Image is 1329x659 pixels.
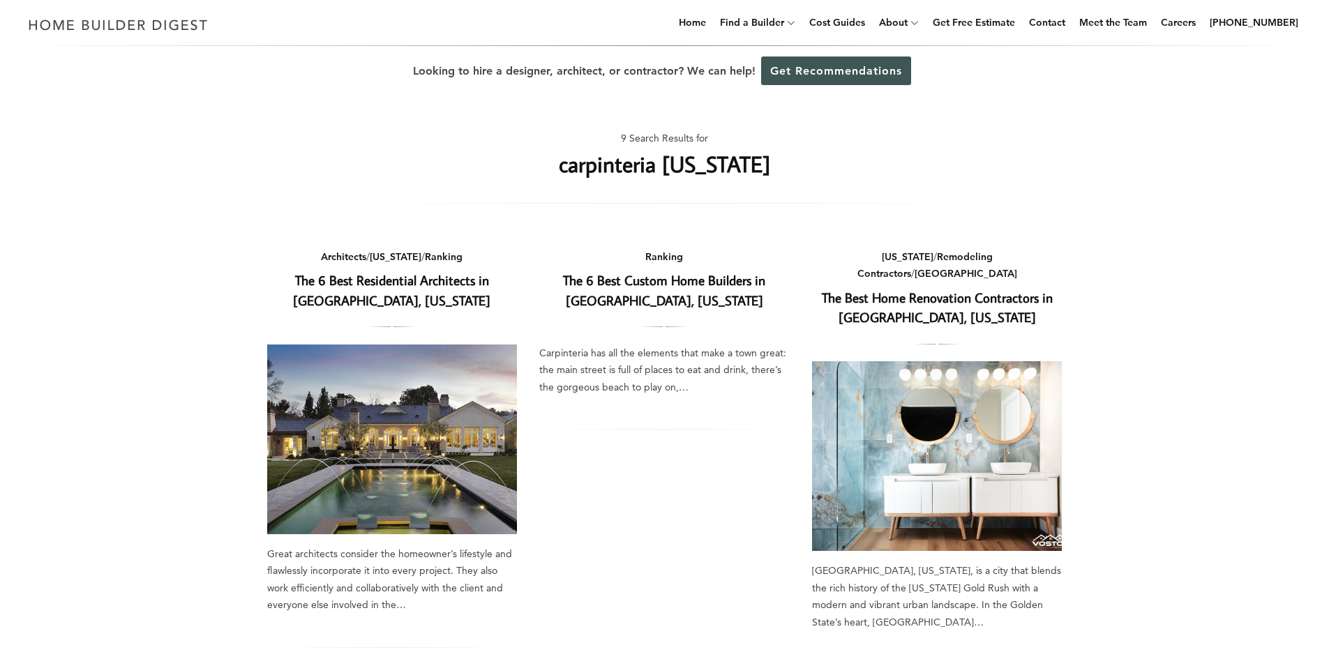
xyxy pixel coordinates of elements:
[267,545,518,614] div: Great architects consider the homeowner’s lifestyle and flawlessly incorporate it into every proj...
[22,11,214,38] img: Home Builder Digest
[645,250,683,263] a: Ranking
[621,130,708,147] span: 9 Search Results for
[882,250,933,263] a: [US_STATE]
[812,562,1063,630] div: [GEOGRAPHIC_DATA], [US_STATE], is a city that blends the rich history of the [US_STATE] Gold Rush...
[812,248,1063,282] div: / /
[812,361,1063,551] a: The Best Home Renovation Contractors in [GEOGRAPHIC_DATA], [US_STATE]
[267,248,518,266] div: / /
[559,147,770,181] h1: carpinteria [US_STATE]
[822,289,1053,326] a: The Best Home Renovation Contractors in [GEOGRAPHIC_DATA], [US_STATE]
[425,250,463,263] a: Ranking
[267,344,518,534] a: The 6 Best Residential Architects in [GEOGRAPHIC_DATA], [US_STATE]
[563,271,765,309] a: The 6 Best Custom Home Builders in [GEOGRAPHIC_DATA], [US_STATE]
[321,250,366,263] a: Architects
[293,271,490,309] a: The 6 Best Residential Architects in [GEOGRAPHIC_DATA], [US_STATE]
[915,267,1017,280] a: [GEOGRAPHIC_DATA]
[539,344,790,396] div: Carpinteria has all the elements that make a town great: the main street is full of places to eat...
[761,56,911,85] a: Get Recommendations
[1061,559,1312,642] iframe: Drift Widget Chat Controller
[370,250,421,263] a: [US_STATE]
